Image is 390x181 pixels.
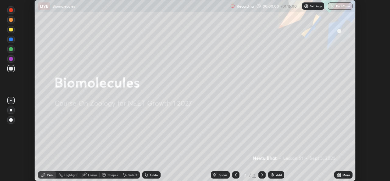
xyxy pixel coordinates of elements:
[150,173,158,176] div: Undo
[219,173,227,176] div: Slides
[249,173,251,177] div: /
[47,173,53,176] div: Pen
[252,172,256,178] div: 2
[40,4,48,9] p: LIVE
[310,5,322,8] p: Settings
[231,4,236,9] img: recording.375f2c34.svg
[128,173,137,176] div: Select
[88,173,97,176] div: Eraser
[304,4,309,9] img: class-settings-icons
[270,172,275,177] img: add-slide-button
[276,173,282,176] div: Add
[52,4,75,9] p: Biomolecules
[108,173,118,176] div: Shapes
[330,4,335,9] img: end-class-cross
[328,2,353,10] button: End Class
[342,173,350,176] div: More
[237,4,254,9] p: Recording
[242,173,248,177] div: 2
[64,173,78,176] div: Highlight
